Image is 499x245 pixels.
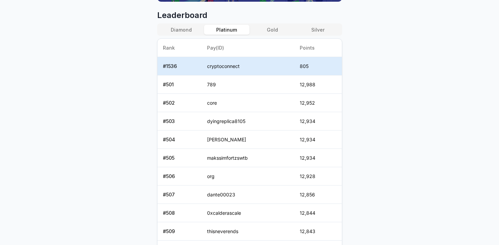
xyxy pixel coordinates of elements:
[159,25,204,35] button: Diamond
[157,10,342,21] span: Leaderboard
[202,149,294,167] td: makssimfortzswtb
[294,75,342,94] td: 12,988
[202,57,294,75] td: cryptoconnect
[158,94,202,112] td: # 502
[294,222,342,241] td: 12,843
[202,94,294,112] td: core
[158,222,202,241] td: # 509
[158,167,202,186] td: # 506
[295,25,340,35] button: Silver
[202,75,294,94] td: 789
[294,130,342,149] td: 12,934
[158,112,202,130] td: # 503
[204,25,249,35] button: Platinum
[158,130,202,149] td: # 504
[158,149,202,167] td: # 505
[294,94,342,112] td: 12,952
[249,25,295,35] button: Gold
[158,75,202,94] td: # 501
[158,57,202,75] td: # 1536
[202,222,294,241] td: thisneverends
[202,39,294,57] th: Pay(ID)
[294,39,342,57] th: Points
[202,186,294,204] td: dante00023
[202,130,294,149] td: [PERSON_NAME]
[202,204,294,222] td: 0xcalderascale
[294,186,342,204] td: 12,856
[158,204,202,222] td: # 508
[294,167,342,186] td: 12,928
[158,39,202,57] th: Rank
[294,204,342,222] td: 12,844
[158,186,202,204] td: # 507
[202,112,294,130] td: dyingreplica8105
[294,57,342,75] td: 805
[202,167,294,186] td: org
[294,149,342,167] td: 12,934
[294,112,342,130] td: 12,934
